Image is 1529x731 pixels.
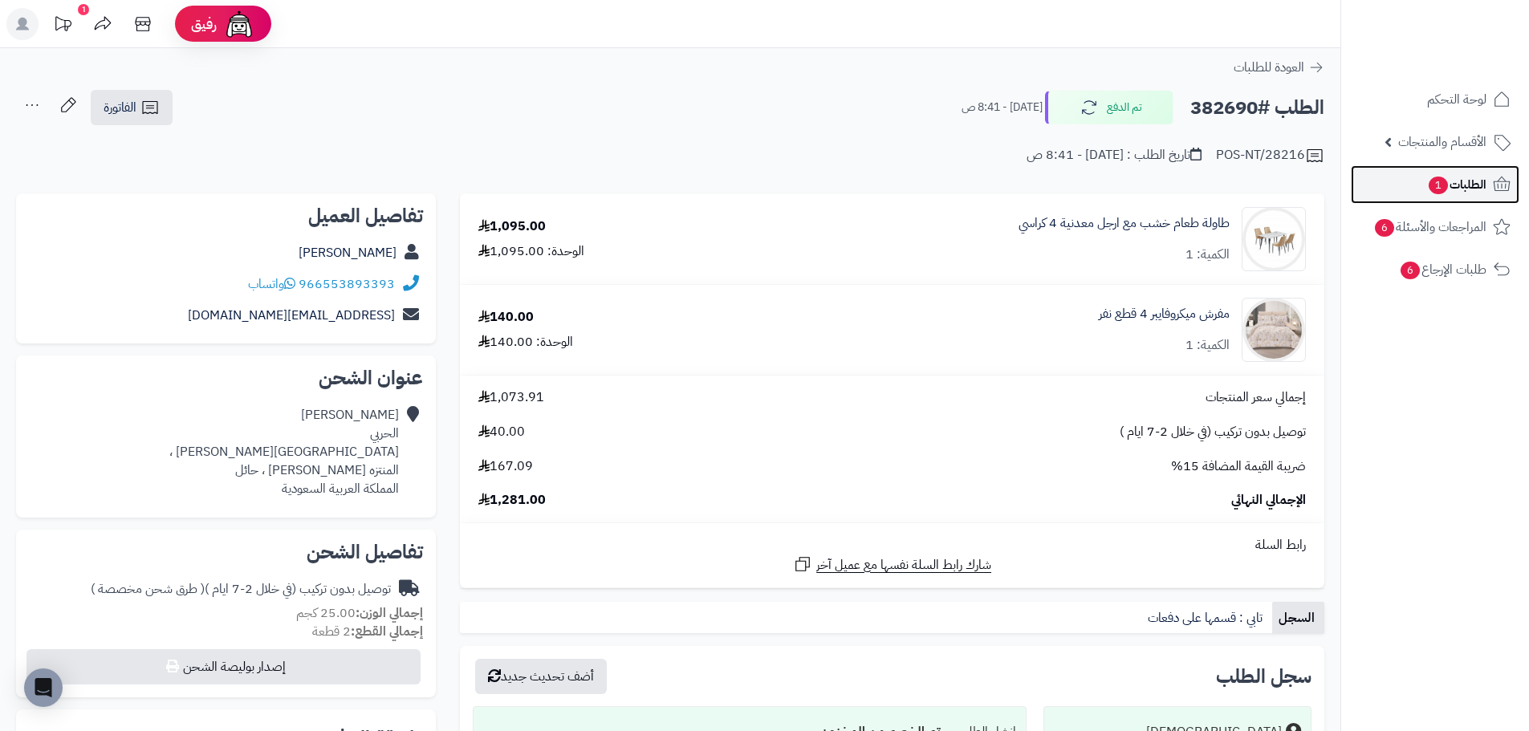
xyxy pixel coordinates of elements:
[104,98,136,117] span: الفاتورة
[1099,305,1230,323] a: مفرش ميكروفايبر 4 قطع نفر
[475,659,607,694] button: أضف تحديث جديد
[1234,58,1304,77] span: العودة للطلبات
[793,554,991,575] a: شارك رابط السلة نفسها مع عميل آخر
[1027,146,1202,164] div: تاريخ الطلب : [DATE] - 8:41 ص
[1185,246,1230,264] div: الكمية: 1
[478,388,544,407] span: 1,073.91
[91,90,173,125] a: الفاتورة
[169,406,399,497] div: [PERSON_NAME] الحربي [GEOGRAPHIC_DATA][PERSON_NAME] ، المنتزه [PERSON_NAME] ، حائل المملكة العربي...
[78,4,89,15] div: 1
[296,603,423,623] small: 25.00 كجم
[91,580,391,599] div: توصيل بدون تركيب (في خلال 2-7 ايام )
[1351,208,1519,246] a: المراجعات والأسئلة6
[29,206,423,225] h2: تفاصيل العميل
[351,622,423,641] strong: إجمالي القطع:
[1429,177,1448,194] span: 1
[356,603,423,623] strong: إجمالي الوزن:
[1216,146,1324,165] div: POS-NT/28216
[962,99,1043,116] small: [DATE] - 8:41 ص
[1351,80,1519,119] a: لوحة التحكم
[1120,423,1306,441] span: توصيل بدون تركيب (في خلال 2-7 ايام )
[299,243,396,262] a: [PERSON_NAME]
[1272,602,1324,634] a: السجل
[188,306,395,325] a: [EMAIL_ADDRESS][DOMAIN_NAME]
[478,457,533,476] span: 167.09
[223,8,255,40] img: ai-face.png
[478,491,546,510] span: 1,281.00
[1351,165,1519,204] a: الطلبات1
[1420,45,1514,79] img: logo-2.png
[1206,388,1306,407] span: إجمالي سعر المنتجات
[43,8,83,44] a: تحديثات المنصة
[1045,91,1173,124] button: تم الدفع
[478,217,546,236] div: 1,095.00
[1351,250,1519,289] a: طلبات الإرجاع6
[1185,336,1230,355] div: الكمية: 1
[1231,491,1306,510] span: الإجمالي النهائي
[478,333,573,351] div: الوحدة: 140.00
[816,556,991,575] span: شارك رابط السلة نفسها مع عميل آخر
[1401,262,1420,279] span: 6
[1427,173,1486,196] span: الطلبات
[312,622,423,641] small: 2 قطعة
[1141,602,1272,634] a: تابي : قسمها على دفعات
[1373,216,1486,238] span: المراجعات والأسئلة
[248,274,295,294] a: واتساب
[1019,214,1230,233] a: طاولة طعام خشب مع ارجل معدنية 4 كراسي
[1216,667,1311,686] h3: سجل الطلب
[1399,258,1486,281] span: طلبات الإرجاع
[91,579,205,599] span: ( طرق شحن مخصصة )
[478,423,525,441] span: 40.00
[29,542,423,562] h2: تفاصيل الشحن
[1427,88,1486,111] span: لوحة التحكم
[1190,91,1324,124] h2: الطلب #382690
[1375,219,1394,237] span: 6
[26,649,421,684] button: إصدار بوليصة الشحن
[299,274,395,294] a: 966553893393
[1242,298,1305,362] img: 1754377018-1-90x90.jpg
[24,668,63,707] div: Open Intercom Messenger
[478,242,584,261] div: الوحدة: 1,095.00
[1242,207,1305,271] img: 1701157060-1-90x90.jpg
[29,368,423,388] h2: عنوان الشحن
[191,14,217,34] span: رفيق
[478,308,534,327] div: 140.00
[466,536,1318,554] div: رابط السلة
[1398,131,1486,153] span: الأقسام والمنتجات
[1234,58,1324,77] a: العودة للطلبات
[1171,457,1306,476] span: ضريبة القيمة المضافة 15%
